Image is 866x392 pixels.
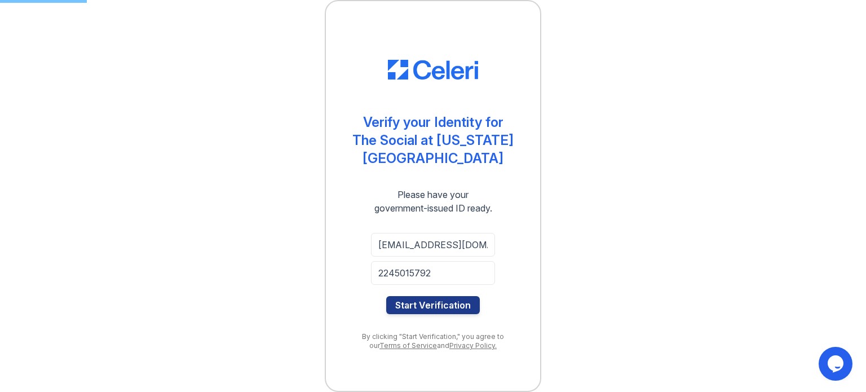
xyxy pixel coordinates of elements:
[388,60,478,80] img: CE_Logo_Blue-a8612792a0a2168367f1c8372b55b34899dd931a85d93a1a3d3e32e68fde9ad4.png
[449,341,497,350] a: Privacy Policy.
[371,233,495,257] input: Email
[819,347,855,381] iframe: chat widget
[354,188,512,215] div: Please have your government-issued ID ready.
[348,332,518,350] div: By clicking "Start Verification," you agree to our and
[371,261,495,285] input: Phone
[348,113,518,168] div: Verify your Identity for The Social at [US_STATE][GEOGRAPHIC_DATA]
[379,341,437,350] a: Terms of Service
[386,296,480,314] button: Start Verification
